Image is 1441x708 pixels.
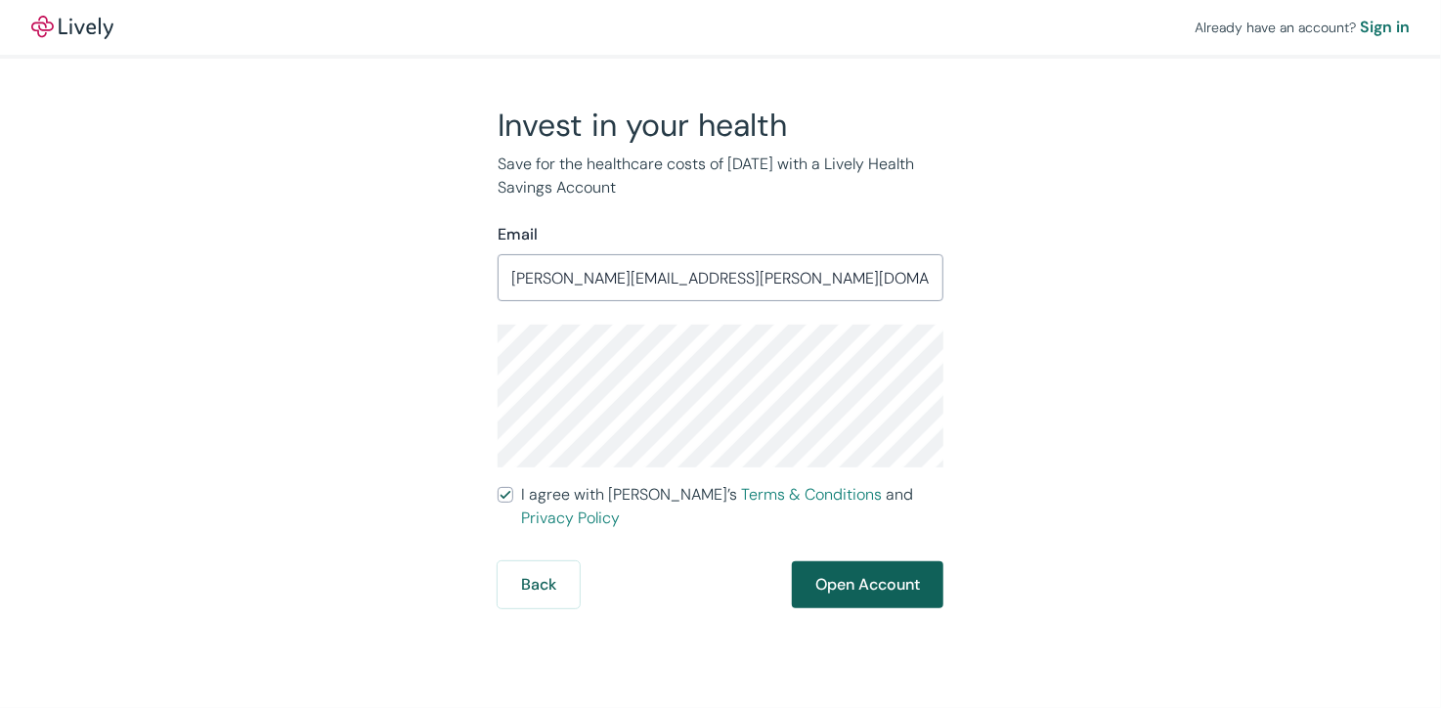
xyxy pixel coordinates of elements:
[31,16,113,39] a: LivelyLively
[498,106,943,145] h2: Invest in your health
[498,223,538,246] label: Email
[521,508,620,528] a: Privacy Policy
[1360,16,1410,39] a: Sign in
[31,16,113,39] img: Lively
[498,153,943,199] p: Save for the healthcare costs of [DATE] with a Lively Health Savings Account
[521,483,943,530] span: I agree with [PERSON_NAME]’s and
[792,561,943,608] button: Open Account
[741,484,882,505] a: Terms & Conditions
[1195,16,1410,39] div: Already have an account?
[498,561,580,608] button: Back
